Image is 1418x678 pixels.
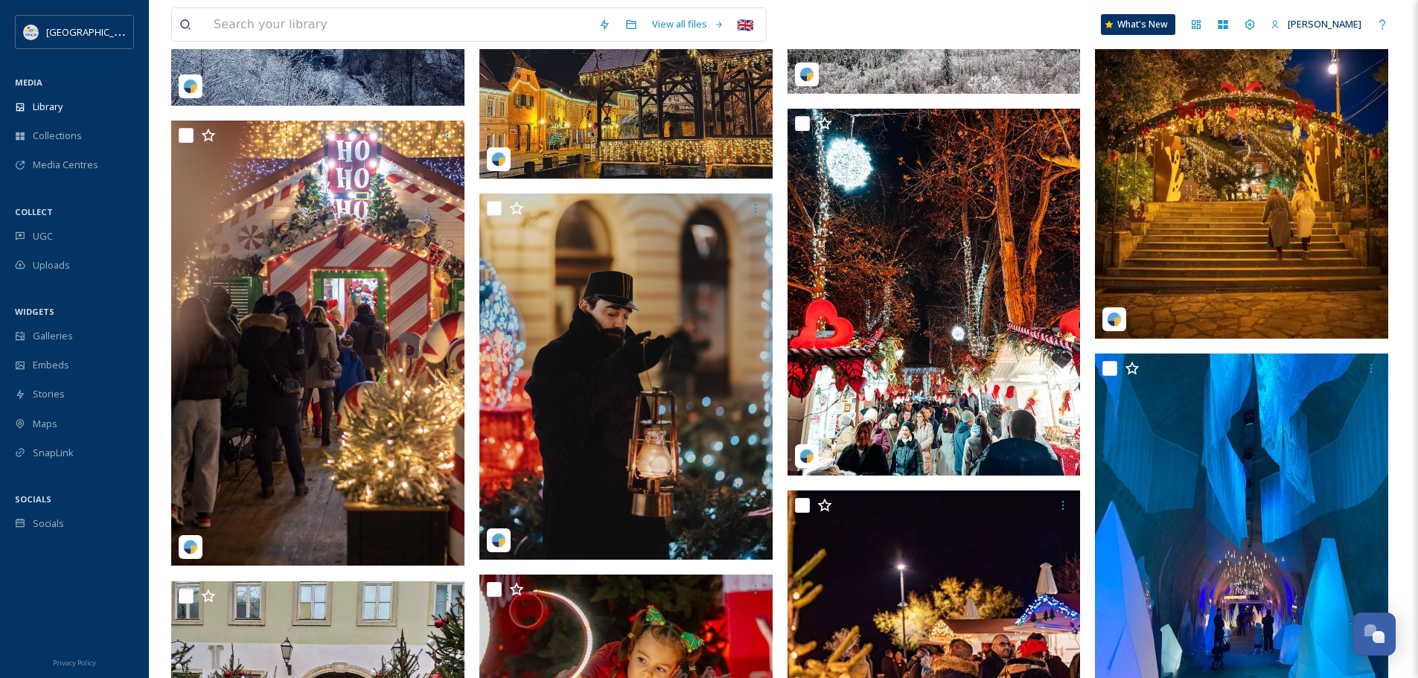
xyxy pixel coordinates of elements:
[15,77,42,88] span: MEDIA
[53,653,96,671] a: Privacy Policy
[1107,312,1122,327] img: snapsea-logo.png
[183,79,198,94] img: snapsea-logo.png
[799,67,814,82] img: snapsea-logo.png
[33,358,69,372] span: Embeds
[171,121,467,566] img: putneprice_df605cff-50af-ebb2-0498-8a0c1ead6305.jpg
[206,8,591,41] input: Search your library
[1263,10,1369,39] a: [PERSON_NAME]
[479,194,773,560] img: visit_vukovar_a42e06bb-14e1-c3f4-dd2f-df3c5d45740e.jpg
[491,152,506,167] img: snapsea-logo.png
[33,258,70,272] span: Uploads
[33,129,82,143] span: Collections
[1288,17,1361,31] span: [PERSON_NAME]
[15,206,53,217] span: COLLECT
[732,11,758,38] div: 🇬🇧
[799,449,814,464] img: snapsea-logo.png
[24,25,39,39] img: HTZ_logo_EN.svg
[33,158,98,172] span: Media Centres
[33,446,74,460] span: SnapLink
[645,10,732,39] a: View all files
[788,109,1081,476] img: fino.mk_45df2e01-c368-9a81-eeb7-d56e64090d9a.jpg
[33,229,53,243] span: UGC
[183,540,198,554] img: snapsea-logo.png
[33,387,65,401] span: Stories
[1101,14,1175,35] a: What's New
[15,493,51,505] span: SOCIALS
[46,25,141,39] span: [GEOGRAPHIC_DATA]
[1352,613,1396,656] button: Open Chat
[53,658,96,668] span: Privacy Policy
[33,329,73,343] span: Galleries
[33,417,57,431] span: Maps
[33,517,64,531] span: Socials
[33,100,63,114] span: Library
[15,306,54,317] span: WIDGETS
[491,533,506,548] img: snapsea-logo.png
